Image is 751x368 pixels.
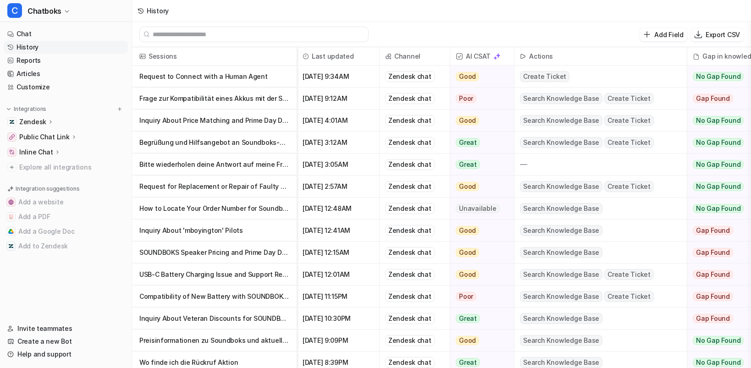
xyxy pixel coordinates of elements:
[301,47,375,66] span: Last updated
[139,198,289,220] p: How to Locate Your Order Number for Soundboks Purchases
[454,47,510,66] span: AI CSAT
[693,270,733,279] span: Gap Found
[301,176,375,198] span: [DATE] 2:57AM
[456,182,479,191] span: Good
[301,154,375,176] span: [DATE] 3:05AM
[136,47,293,66] span: Sessions
[456,72,479,81] span: Good
[520,93,602,104] span: Search Knowledge Base
[456,226,479,235] span: Good
[139,308,289,330] p: Inquiry About Veteran Discounts for SOUNDBOKS Products
[7,3,22,18] span: C
[301,132,375,154] span: [DATE] 3:12AM
[385,269,435,280] div: Zendesk chat
[693,94,733,103] span: Gap Found
[520,203,602,214] span: Search Knowledge Base
[450,66,508,88] button: Good
[139,330,289,352] p: Preisinformationen zu Soundboks und aktuellen Angeboten
[8,243,14,249] img: Add to Zendesk
[385,137,435,148] div: Zendesk chat
[9,119,15,125] img: Zendesk
[456,270,479,279] span: Good
[19,132,70,142] p: Public Chat Link
[139,286,289,308] p: Compatibility of New Battery with SOUNDBOKS Gen. 3
[529,47,553,66] h2: Actions
[693,314,733,323] span: Gap Found
[450,88,508,110] button: Poor
[4,54,128,67] a: Reports
[301,220,375,242] span: [DATE] 12:41AM
[139,176,289,198] p: Request for Replacement or Repair of Faulty SOUNDBOKS Speaker
[147,6,169,16] div: History
[385,225,435,236] div: Zendesk chat
[4,161,128,174] a: Explore all integrations
[456,248,479,257] span: Good
[450,154,508,176] button: Great
[520,335,602,346] span: Search Knowledge Base
[139,264,289,286] p: USB-C Battery Charging Issue and Support Request
[706,30,740,39] p: Export CSV
[28,5,61,17] span: Chatboks
[450,132,508,154] button: Great
[693,72,744,81] span: No Gap Found
[385,181,435,192] div: Zendesk chat
[693,138,744,147] span: No Gap Found
[139,242,289,264] p: SOUNDBOKS Speaker Pricing and Prime Day Discounts
[4,348,128,361] a: Help and support
[385,203,435,214] div: Zendesk chat
[450,176,508,198] button: Good
[450,264,508,286] button: Good
[693,116,744,125] span: No Gap Found
[9,134,15,140] img: Public Chat Link
[301,330,375,352] span: [DATE] 9:09PM
[604,291,654,302] span: Create Ticket
[385,247,435,258] div: Zendesk chat
[604,115,654,126] span: Create Ticket
[383,47,446,66] span: Channel
[456,204,499,213] span: Unavailable
[385,291,435,302] div: Zendesk chat
[691,28,744,41] button: Export CSV
[385,71,435,82] div: Zendesk chat
[4,27,128,40] a: Chat
[14,105,46,113] p: Integrations
[693,292,733,301] span: Gap Found
[385,93,435,104] div: Zendesk chat
[520,115,602,126] span: Search Knowledge Base
[450,110,508,132] button: Good
[693,160,744,169] span: No Gap Found
[19,160,124,175] span: Explore all integrations
[301,286,375,308] span: [DATE] 11:15PM
[19,117,46,126] p: Zendesk
[520,71,569,82] span: Create Ticket
[139,66,289,88] p: Request to Connect with a Human Agent
[4,209,128,224] button: Add a PDFAdd a PDF
[450,242,508,264] button: Good
[301,88,375,110] span: [DATE] 9:12AM
[456,116,479,125] span: Good
[9,149,15,155] img: Inline Chat
[604,93,654,104] span: Create Ticket
[8,214,14,220] img: Add a PDF
[19,148,53,157] p: Inline Chat
[139,154,289,176] p: Bitte wiederholen deine Antwort auf meine Frage von eben
[450,220,508,242] button: Good
[385,357,435,368] div: Zendesk chat
[385,159,435,170] div: Zendesk chat
[450,330,508,352] button: Good
[301,242,375,264] span: [DATE] 12:15AM
[301,264,375,286] span: [DATE] 12:01AM
[301,110,375,132] span: [DATE] 4:01AM
[4,195,128,209] button: Add a websiteAdd a website
[301,198,375,220] span: [DATE] 12:48AM
[385,335,435,346] div: Zendesk chat
[456,314,480,323] span: Great
[301,308,375,330] span: [DATE] 10:30PM
[4,322,128,335] a: Invite teammates
[385,115,435,126] div: Zendesk chat
[456,160,480,169] span: Great
[640,28,687,41] button: Add Field
[4,81,128,93] a: Customize
[520,137,602,148] span: Search Knowledge Base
